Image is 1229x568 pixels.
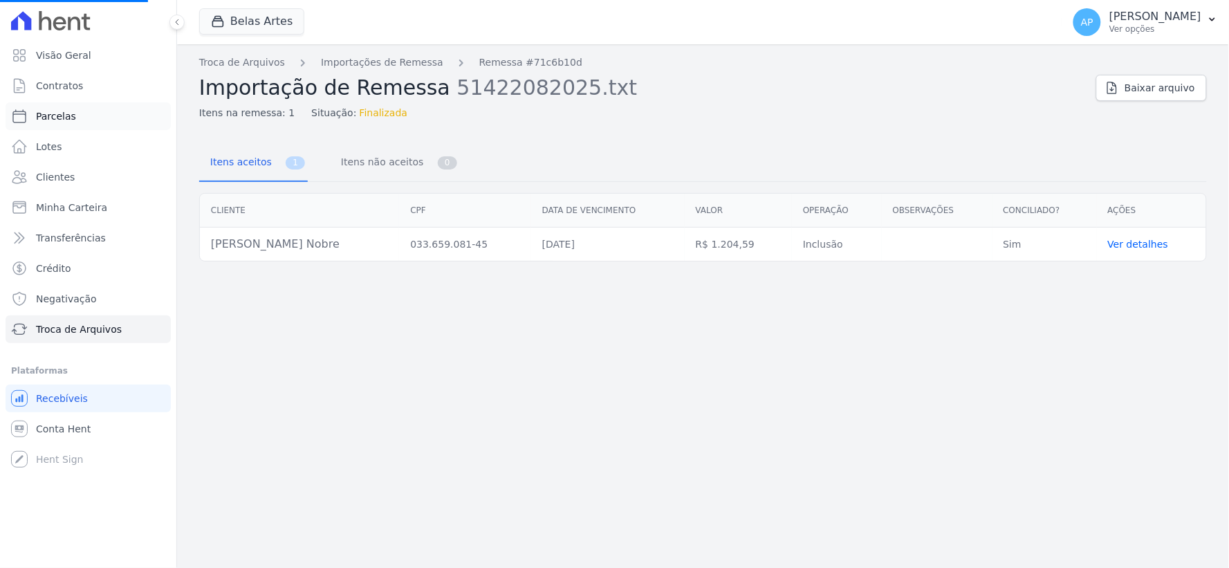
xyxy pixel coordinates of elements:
span: Itens aceitos [202,148,275,176]
span: Recebíveis [36,392,88,405]
p: Ver opções [1109,24,1201,35]
th: Conciliado? [992,194,1097,228]
th: Data de vencimento [531,194,685,228]
a: Crédito [6,255,171,282]
nav: Breadcrumb [199,55,1085,70]
span: Itens não aceitos [333,148,426,176]
a: Importações de Remessa [321,55,443,70]
a: Itens aceitos 1 [199,145,308,182]
a: Recebíveis [6,385,171,412]
a: Contratos [6,72,171,100]
td: R$ 1.204,59 [685,228,792,262]
a: Conta Hent [6,415,171,443]
span: Contratos [36,79,83,93]
td: Sim [992,228,1097,262]
span: Itens na remessa: 1 [199,106,295,120]
a: Parcelas [6,102,171,130]
td: [PERSON_NAME] Nobre [200,228,399,262]
a: Troca de Arquivos [199,55,285,70]
p: [PERSON_NAME] [1109,10,1201,24]
div: Plataformas [11,363,165,379]
a: Ver detalhes [1108,239,1169,250]
th: Ações [1097,194,1206,228]
a: Remessa #71c6b10d [479,55,582,70]
span: Importação de Remessa [199,75,450,100]
span: Minha Carteira [36,201,107,214]
span: Transferências [36,231,106,245]
span: Baixar arquivo [1125,81,1195,95]
a: Baixar arquivo [1096,75,1207,101]
td: [DATE] [531,228,685,262]
a: Negativação [6,285,171,313]
span: AP [1081,17,1093,27]
a: Lotes [6,133,171,161]
span: Clientes [36,170,75,184]
th: Observações [882,194,992,228]
span: Troca de Arquivos [36,322,122,336]
span: Lotes [36,140,62,154]
a: Itens não aceitos 0 [330,145,460,182]
a: Minha Carteira [6,194,171,221]
span: 0 [438,156,457,170]
span: Finalizada [360,106,408,120]
button: AP [PERSON_NAME] Ver opções [1062,3,1229,42]
span: Crédito [36,262,71,275]
span: Conta Hent [36,422,91,436]
a: Visão Geral [6,42,171,69]
th: Valor [685,194,792,228]
span: Situação: [311,106,356,120]
a: Troca de Arquivos [6,315,171,343]
span: Negativação [36,292,97,306]
button: Belas Artes [199,8,304,35]
a: Clientes [6,163,171,191]
td: 033.659.081-45 [399,228,530,262]
th: Cliente [200,194,399,228]
th: CPF [399,194,530,228]
td: Inclusão [792,228,882,262]
span: Visão Geral [36,48,91,62]
a: Transferências [6,224,171,252]
span: Parcelas [36,109,76,123]
span: 1 [286,156,305,170]
span: 51422082025.txt [457,74,638,100]
th: Operação [792,194,882,228]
